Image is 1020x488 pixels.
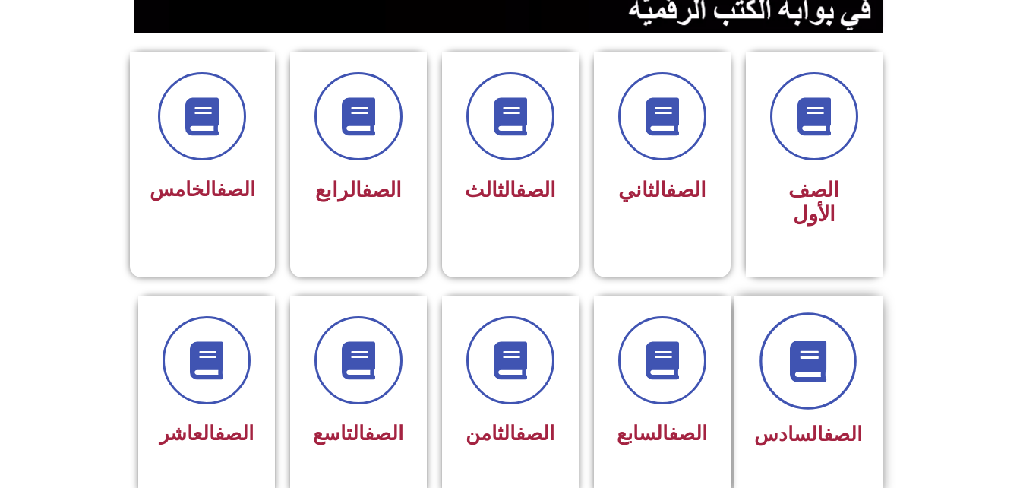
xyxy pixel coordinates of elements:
[666,178,706,202] a: الصف
[159,422,254,445] span: العاشر
[516,178,556,202] a: الصف
[150,178,255,201] span: الخامس
[313,422,403,445] span: التاسع
[216,178,255,201] a: الصف
[315,178,402,202] span: الرابع
[466,422,554,445] span: الثامن
[823,423,862,445] a: الصف
[465,178,556,202] span: الثالث
[365,422,403,445] a: الصف
[516,422,554,445] a: الصف
[617,422,707,445] span: السابع
[668,422,707,445] a: الصف
[788,178,839,227] span: الصف الأول
[754,423,862,445] span: السادس
[618,178,706,202] span: الثاني
[362,178,402,202] a: الصف
[215,422,254,445] a: الصف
